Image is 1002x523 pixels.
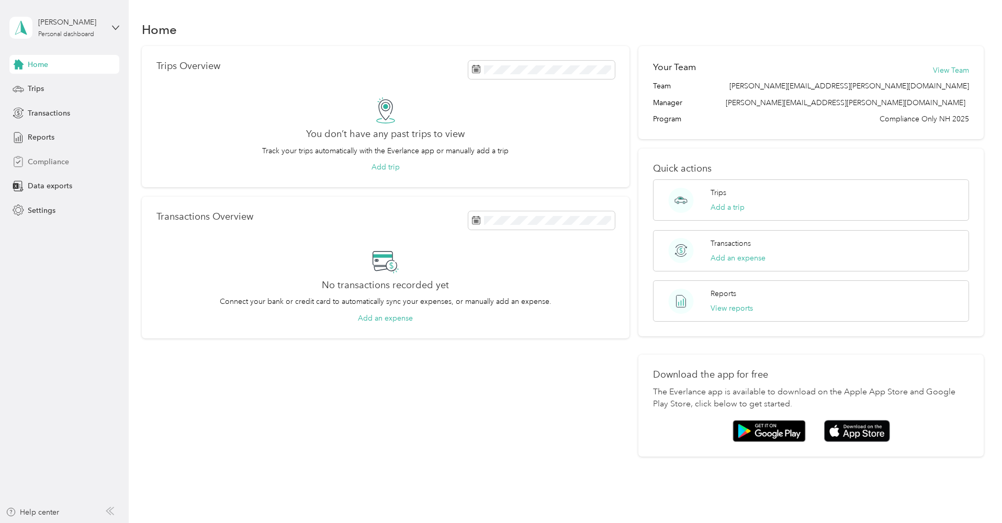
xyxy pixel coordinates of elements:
[262,145,509,156] p: Track your trips automatically with the Everlance app or manually add a trip
[38,31,94,38] div: Personal dashboard
[38,17,104,28] div: [PERSON_NAME]
[28,132,54,143] span: Reports
[220,296,551,307] p: Connect your bank or credit card to automatically sync your expenses, or manually add an expense.
[653,369,969,380] p: Download the app for free
[711,187,726,198] p: Trips
[711,202,745,213] button: Add a trip
[653,163,969,174] p: Quick actions
[933,65,969,76] button: View Team
[653,81,671,92] span: Team
[653,386,969,411] p: The Everlance app is available to download on the Apple App Store and Google Play Store, click be...
[28,59,48,70] span: Home
[726,98,965,107] span: [PERSON_NAME][EMAIL_ADDRESS][PERSON_NAME][DOMAIN_NAME]
[711,238,751,249] p: Transactions
[943,464,1002,523] iframe: Everlance-gr Chat Button Frame
[653,61,696,74] h2: Your Team
[358,313,413,324] button: Add an expense
[733,420,806,442] img: Google play
[322,280,449,291] h2: No transactions recorded yet
[28,108,70,119] span: Transactions
[711,253,765,264] button: Add an expense
[28,156,69,167] span: Compliance
[142,24,177,35] h1: Home
[28,83,44,94] span: Trips
[28,205,55,216] span: Settings
[653,113,681,124] span: Program
[653,97,682,108] span: Manager
[28,180,72,191] span: Data exports
[306,129,465,140] h2: You don’t have any past trips to view
[729,81,969,92] span: [PERSON_NAME][EMAIL_ADDRESS][PERSON_NAME][DOMAIN_NAME]
[156,61,220,72] p: Trips Overview
[880,113,969,124] span: Compliance Only NH 2025
[156,211,253,222] p: Transactions Overview
[711,303,753,314] button: View reports
[824,420,890,442] img: App store
[711,288,736,299] p: Reports
[6,507,59,518] button: Help center
[371,162,400,173] button: Add trip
